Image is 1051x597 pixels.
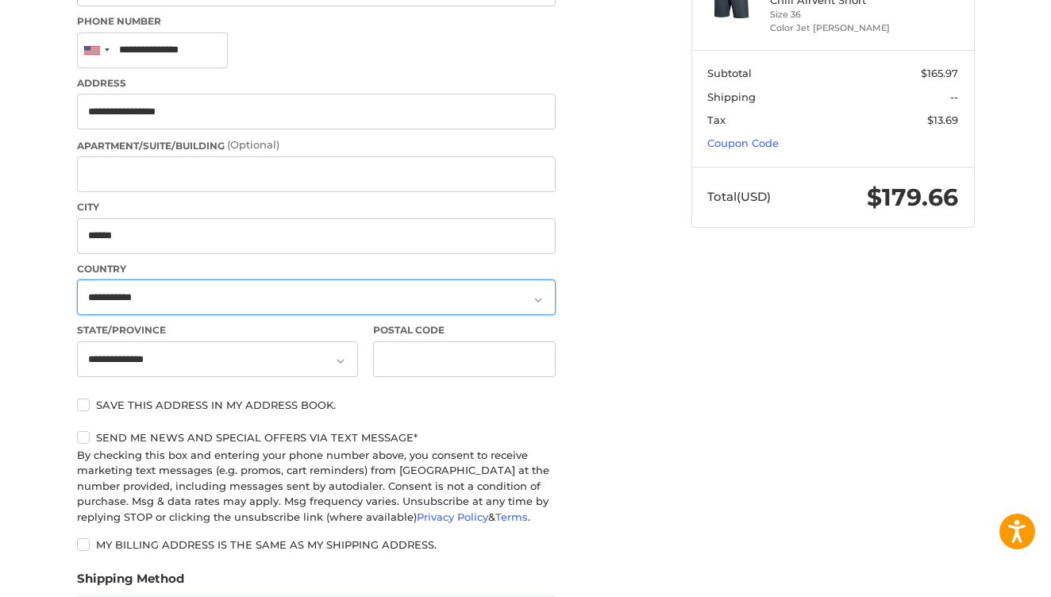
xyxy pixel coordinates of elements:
[77,200,556,214] label: City
[77,14,556,29] label: Phone Number
[867,183,958,212] span: $179.66
[77,76,556,91] label: Address
[77,448,556,526] div: By checking this box and entering your phone number above, you consent to receive marketing text ...
[707,189,771,204] span: Total (USD)
[770,8,891,21] li: Size 36
[77,538,556,551] label: My billing address is the same as my shipping address.
[707,67,752,79] span: Subtotal
[77,570,184,595] legend: Shipping Method
[707,114,726,126] span: Tax
[417,510,488,523] a: Privacy Policy
[77,431,556,444] label: Send me news and special offers via text message*
[927,114,958,126] span: $13.69
[770,21,891,35] li: Color Jet [PERSON_NAME]
[920,554,1051,597] iframe: Google Customer Reviews
[77,137,556,153] label: Apartment/Suite/Building
[227,138,279,151] small: (Optional)
[707,137,779,149] a: Coupon Code
[77,399,556,411] label: Save this address in my address book.
[707,91,756,103] span: Shipping
[921,67,958,79] span: $165.97
[77,262,556,276] label: Country
[950,91,958,103] span: --
[495,510,528,523] a: Terms
[77,323,358,337] label: State/Province
[78,33,114,67] div: United States: +1
[373,323,556,337] label: Postal Code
